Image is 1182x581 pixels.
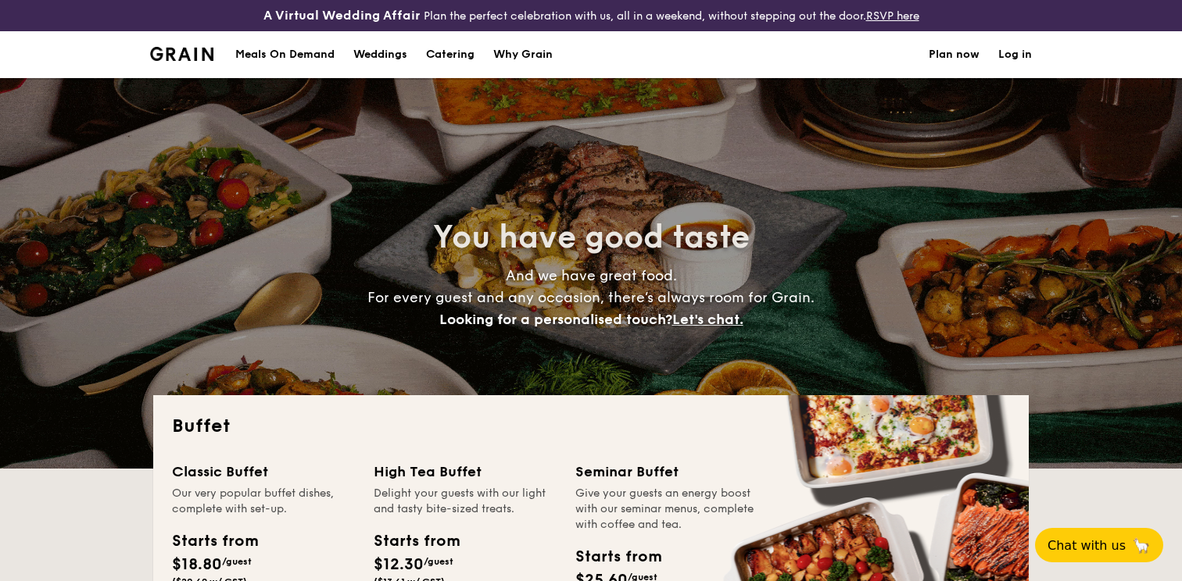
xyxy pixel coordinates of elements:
h2: Buffet [172,414,1010,439]
span: 🦙 [1132,536,1151,554]
div: High Tea Buffet [374,461,557,483]
span: $18.80 [172,555,222,574]
button: Chat with us🦙 [1035,528,1163,562]
a: Plan now [929,31,980,78]
div: Starts from [172,529,257,553]
a: Meals On Demand [226,31,344,78]
div: Classic Buffet [172,461,355,483]
h1: Catering [426,31,475,78]
span: Let's chat. [672,311,743,328]
span: Looking for a personalised touch? [439,311,672,328]
span: And we have great food. For every guest and any occasion, there’s always room for Grain. [367,267,815,328]
div: Our very popular buffet dishes, complete with set-up. [172,486,355,517]
a: Weddings [344,31,417,78]
div: Why Grain [493,31,553,78]
div: Give your guests an energy boost with our seminar menus, complete with coffee and tea. [575,486,758,533]
h4: A Virtual Wedding Affair [263,6,421,25]
span: You have good taste [433,219,750,256]
div: Starts from [374,529,459,553]
div: Weddings [353,31,407,78]
div: Seminar Buffet [575,461,758,483]
span: $12.30 [374,555,424,574]
a: Logotype [150,47,213,61]
img: Grain [150,47,213,61]
a: Log in [998,31,1032,78]
a: Why Grain [484,31,562,78]
div: Delight your guests with our light and tasty bite-sized treats. [374,486,557,517]
div: Meals On Demand [235,31,335,78]
span: /guest [424,556,453,567]
div: Plan the perfect celebration with us, all in a weekend, without stepping out the door. [197,6,985,25]
a: Catering [417,31,484,78]
span: /guest [222,556,252,567]
a: RSVP here [866,9,919,23]
span: Chat with us [1048,538,1126,553]
div: Starts from [575,545,661,569]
